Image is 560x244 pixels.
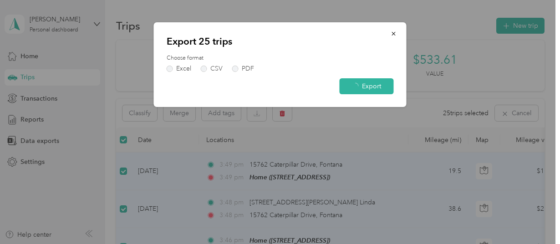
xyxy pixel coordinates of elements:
iframe: Everlance-gr Chat Button Frame [509,193,560,244]
label: Choose format [167,54,394,62]
div: PDF [242,66,254,72]
div: Excel [176,66,191,72]
p: Export 25 trips [167,35,394,48]
button: Export [340,78,394,94]
div: CSV [210,66,223,72]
